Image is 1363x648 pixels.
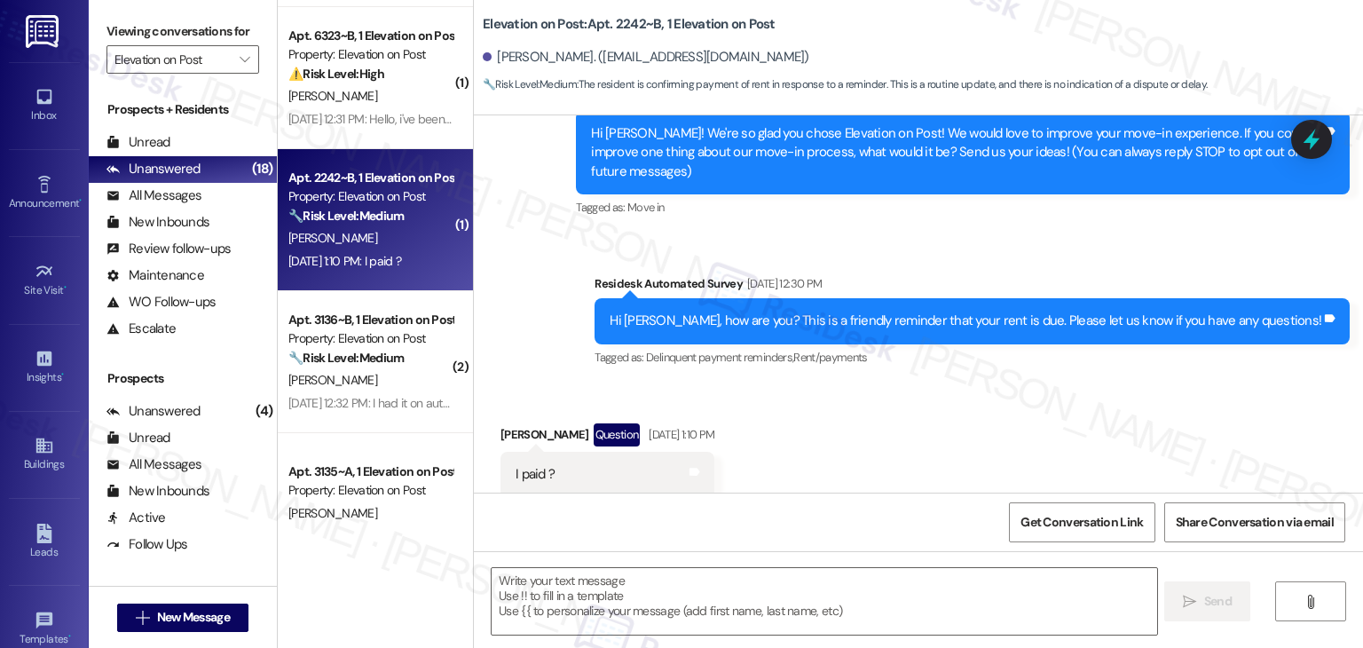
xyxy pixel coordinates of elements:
div: New Inbounds [106,213,209,232]
div: Active [106,509,166,527]
div: Unanswered [106,402,201,421]
a: Inbox [9,82,80,130]
a: Buildings [9,431,80,478]
div: Apt. 6323~B, 1 Elevation on Post [288,27,453,45]
div: [PERSON_NAME]. ([EMAIL_ADDRESS][DOMAIN_NAME]) [483,48,809,67]
span: Send [1204,592,1232,611]
div: Property: Elevation on Post [288,45,453,64]
span: [PERSON_NAME] [288,230,377,246]
span: • [68,630,71,643]
button: Share Conversation via email [1164,502,1345,542]
span: [PERSON_NAME] [288,372,377,388]
i:  [136,611,149,625]
span: Rent/payments [793,350,868,365]
span: : The resident is confirming payment of rent in response to a reminder. This is a routine update,... [483,75,1208,94]
div: Property: Elevation on Post [288,329,453,348]
span: Share Conversation via email [1176,513,1334,532]
div: Unread [106,133,170,152]
div: Hi [PERSON_NAME], how are you? This is a friendly reminder that your rent is due. Please let us k... [610,312,1321,330]
span: [PERSON_NAME] [288,505,377,521]
div: Maintenance [106,266,204,285]
input: All communities [114,45,231,74]
div: (4) [251,398,277,425]
div: Prospects [89,369,277,388]
span: New Message [157,608,230,627]
button: Send [1164,581,1250,621]
button: New Message [117,604,248,632]
b: Elevation on Post: Apt. 2242~B, 1 Elevation on Post [483,15,776,34]
span: • [79,194,82,207]
div: Tagged as: [595,344,1350,370]
div: Unanswered [106,160,201,178]
a: Site Visit • [9,257,80,304]
strong: ⚠️ Risk Level: High [288,66,384,82]
div: I paid ? [516,465,555,484]
span: [PERSON_NAME] [288,88,377,104]
i:  [1183,595,1196,609]
a: Insights • [9,344,80,391]
div: Apt. 3135~A, 1 Elevation on Post [288,462,453,481]
div: Residents [89,584,277,603]
button: Get Conversation Link [1009,502,1154,542]
div: (18) [248,155,277,183]
div: Review follow-ups [106,240,231,258]
div: Apt. 3136~B, 1 Elevation on Post [288,311,453,329]
div: All Messages [106,186,201,205]
div: New Inbounds [106,482,209,501]
label: Viewing conversations for [106,18,259,45]
span: • [61,368,64,381]
div: Prospects + Residents [89,100,277,119]
div: Property: Elevation on Post [288,481,453,500]
div: [PERSON_NAME] [500,423,714,452]
div: Residesk Automated Survey [595,274,1350,299]
div: WO Follow-ups [106,293,216,312]
div: Escalate [106,320,176,338]
div: [DATE] 1:10 PM: I paid ? [288,253,401,269]
div: Follow Ups [106,535,188,554]
div: All Messages [106,455,201,474]
div: Hi [PERSON_NAME]! We're so glad you chose Elevation on Post! We would love to improve your move-i... [591,124,1321,181]
div: Question [594,423,641,446]
strong: 🔧 Risk Level: Medium [288,350,404,366]
div: [DATE] 12:31 PM: Hello, i've been having problems with my rent as my concession has not been appl... [288,111,1296,127]
span: Move in [627,200,664,215]
span: Get Conversation Link [1020,513,1143,532]
div: [DATE] 12:32 PM: I had it on auto pay, and i guess it turned itself off? I have put it back on au... [288,395,878,411]
a: Leads [9,518,80,566]
div: [DATE] 1:10 PM [644,425,714,444]
div: Unread [106,429,170,447]
strong: 🔧 Risk Level: Medium [288,208,404,224]
strong: 🔧 Risk Level: Medium [483,77,577,91]
span: • [64,281,67,294]
div: Property: Elevation on Post [288,187,453,206]
div: Apt. 2242~B, 1 Elevation on Post [288,169,453,187]
img: ResiDesk Logo [26,15,62,48]
div: Tagged as: [576,194,1350,220]
div: [DATE] 12:30 PM [743,274,822,293]
span: Delinquent payment reminders , [646,350,793,365]
i:  [240,52,249,67]
i:  [1304,595,1317,609]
